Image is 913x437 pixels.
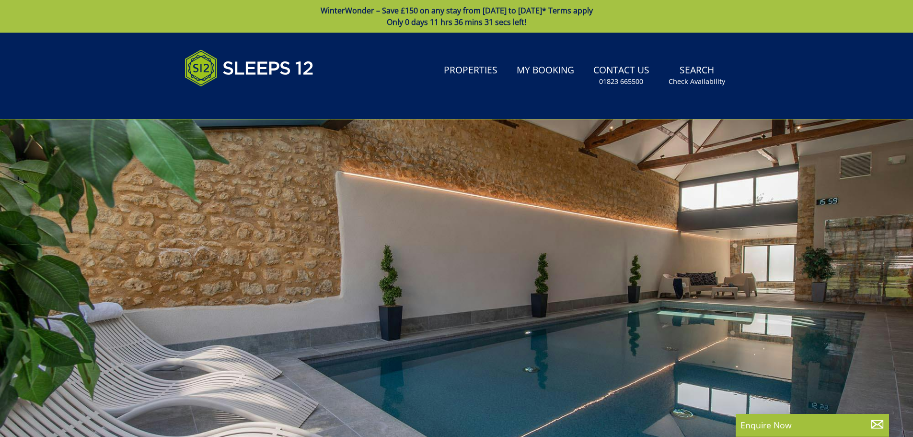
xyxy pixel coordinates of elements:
span: Only 0 days 11 hrs 36 mins 31 secs left! [387,17,526,27]
a: Properties [440,60,501,82]
img: Sleeps 12 [185,44,314,92]
a: My Booking [513,60,578,82]
iframe: Customer reviews powered by Trustpilot [180,98,280,106]
a: SearchCheck Availability [665,60,729,91]
small: Check Availability [669,77,725,86]
a: Contact Us01823 665500 [589,60,653,91]
p: Enquire Now [740,419,884,431]
small: 01823 665500 [599,77,643,86]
